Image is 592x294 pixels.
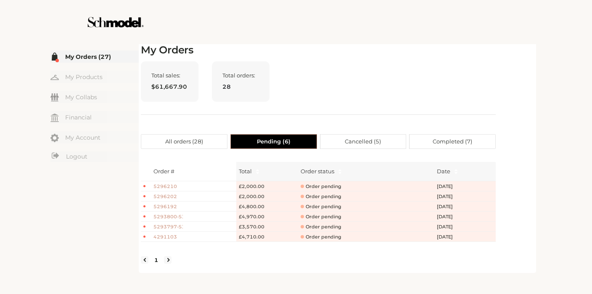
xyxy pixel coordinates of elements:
span: 5296192 [153,203,183,210]
a: Logout [50,151,139,162]
th: Order # [151,162,236,181]
td: £2,000.00 [236,191,299,201]
span: Total sales: [151,72,188,79]
span: 28 [222,82,259,91]
img: my-financial.svg [50,114,59,122]
td: £2,000.00 [236,181,299,191]
span: Order pending [301,204,341,210]
span: 4291103 [153,233,183,241]
img: my-friends.svg [50,93,59,101]
td: £3,570.00 [236,222,299,232]
div: Menu [50,50,139,163]
span: [DATE] [437,193,462,200]
span: [DATE] [437,223,462,230]
span: 5296210 [153,183,183,190]
span: [DATE] [437,203,462,210]
span: caret-down [454,171,458,175]
span: caret-down [338,171,342,175]
a: My Account [50,131,139,143]
a: My Collabs [50,91,139,103]
div: Order status [301,167,334,175]
img: my-order.svg [50,53,59,61]
span: caret-up [255,168,260,172]
td: £4,800.00 [236,201,299,212]
img: my-account.svg [50,134,59,142]
li: Previous Page [141,256,148,264]
span: Pending ( 6 ) [257,135,291,148]
span: Order pending [301,224,341,230]
span: caret-up [454,168,458,172]
span: Order pending [301,214,341,220]
span: Order pending [301,234,341,240]
span: All orders ( 28 ) [165,135,203,148]
span: 5293800-S1 [153,213,183,220]
li: Next Page [164,256,172,264]
h2: My Orders [141,44,496,56]
span: caret-down [255,171,260,175]
span: Cancelled ( 5 ) [345,135,381,148]
span: Order pending [301,193,341,200]
td: £4,970.00 [236,212,299,222]
span: 5293797-S1 [153,223,183,230]
span: 5296202 [153,193,183,200]
img: my-hanger.svg [50,73,59,82]
span: Completed ( 7 ) [433,135,472,148]
span: [DATE] [437,213,462,220]
a: My Products [50,71,139,83]
span: Date [437,167,450,175]
a: My Orders (27) [50,50,139,63]
span: Total orders: [222,72,259,79]
a: 1 [152,256,161,264]
span: caret-up [338,168,342,172]
span: [DATE] [437,233,462,241]
span: Order pending [301,183,341,190]
td: £4,710.00 [236,232,299,242]
span: Total [239,167,252,175]
span: [DATE] [437,183,462,190]
span: $61,667.90 [151,82,188,91]
a: Financial [50,111,139,123]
